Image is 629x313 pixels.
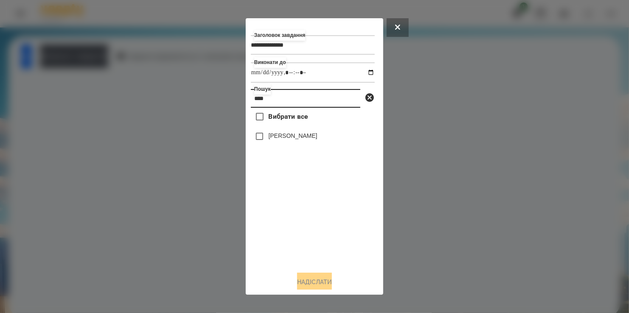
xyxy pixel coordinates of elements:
[254,30,305,41] label: Заголовок завдання
[254,84,271,95] label: Пошук
[269,131,317,140] label: [PERSON_NAME]
[269,112,308,122] span: Вибрати все
[254,57,286,68] label: Виконати до
[297,273,332,291] button: Надіслати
